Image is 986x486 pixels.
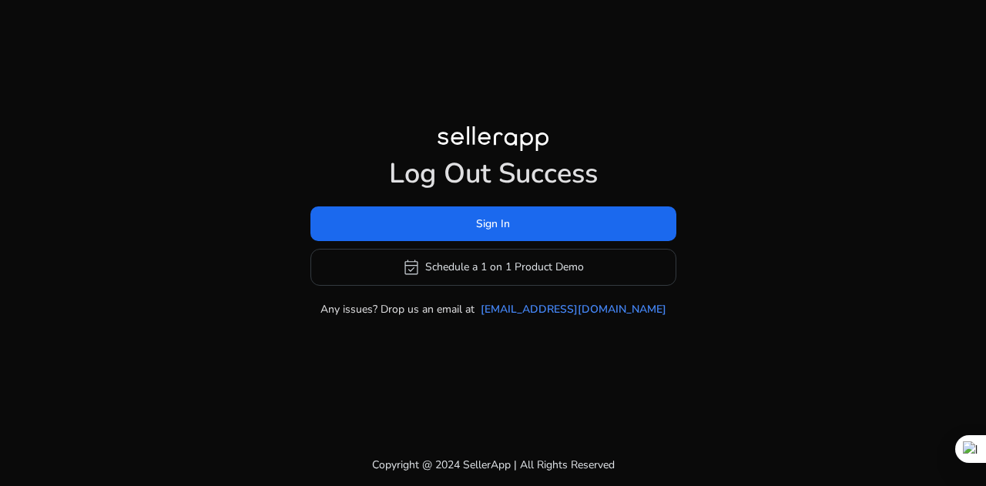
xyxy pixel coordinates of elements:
[310,157,676,190] h1: Log Out Success
[310,249,676,286] button: event_availableSchedule a 1 on 1 Product Demo
[481,301,666,317] a: [EMAIL_ADDRESS][DOMAIN_NAME]
[320,301,475,317] p: Any issues? Drop us an email at
[310,206,676,241] button: Sign In
[402,258,421,277] span: event_available
[476,216,510,232] span: Sign In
